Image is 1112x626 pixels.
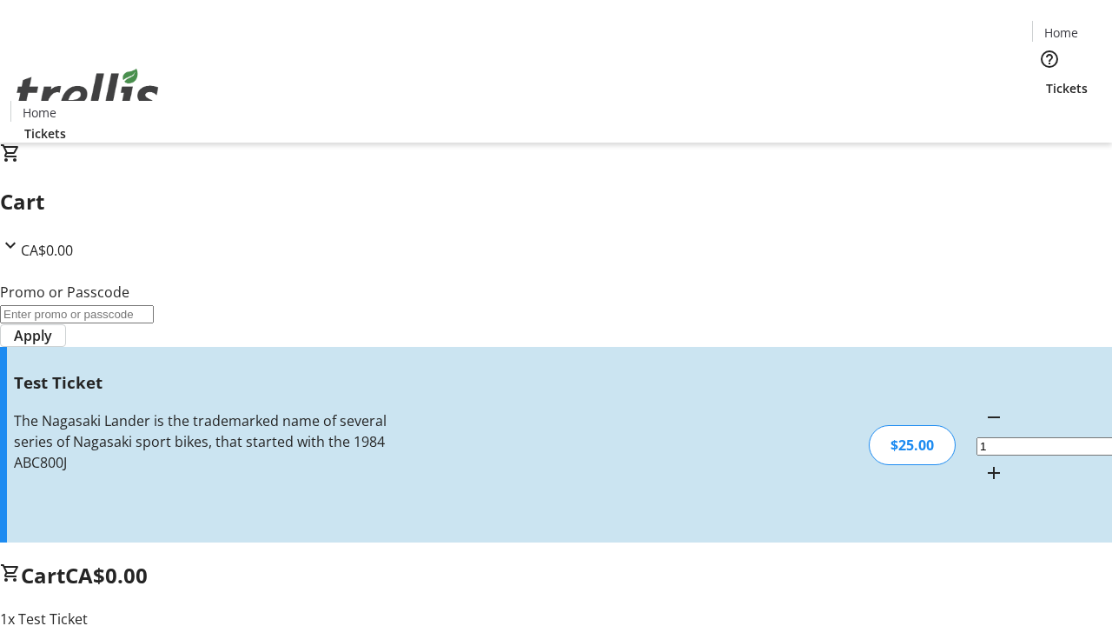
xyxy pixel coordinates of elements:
img: Orient E2E Organization j9Ja2GK1b9's Logo [10,50,165,137]
a: Tickets [10,124,80,143]
span: CA$0.00 [21,241,73,260]
button: Cart [1032,97,1067,132]
button: Help [1032,42,1067,77]
span: Tickets [24,124,66,143]
a: Home [11,103,67,122]
button: Decrement by one [976,400,1011,435]
span: CA$0.00 [65,561,148,589]
span: Home [23,103,56,122]
span: Tickets [1046,79,1088,97]
div: The Nagasaki Lander is the trademarked name of several series of Nagasaki sport bikes, that start... [14,410,394,473]
span: Apply [14,325,52,346]
a: Home [1033,23,1089,42]
button: Increment by one [976,456,1011,490]
div: $25.00 [869,425,956,465]
span: Home [1044,23,1078,42]
a: Tickets [1032,79,1102,97]
h3: Test Ticket [14,370,394,395]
